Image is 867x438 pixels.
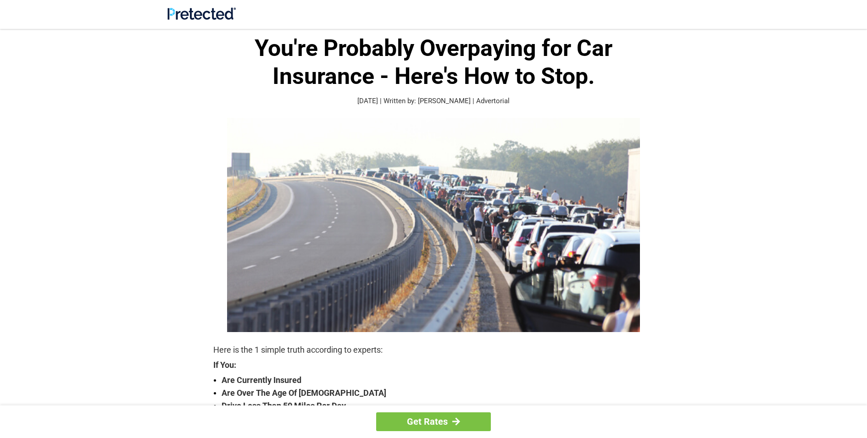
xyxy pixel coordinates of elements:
strong: If You: [213,361,654,369]
p: Here is the 1 simple truth according to experts: [213,344,654,356]
p: [DATE] | Written by: [PERSON_NAME] | Advertorial [213,96,654,106]
a: Get Rates [376,412,491,431]
strong: Are Currently Insured [222,374,654,387]
strong: Drive Less Than 50 Miles Per Day [222,399,654,412]
strong: Are Over The Age Of [DEMOGRAPHIC_DATA] [222,387,654,399]
a: Site Logo [167,13,236,22]
h1: You're Probably Overpaying for Car Insurance - Here's How to Stop. [213,34,654,90]
img: Site Logo [167,7,236,20]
